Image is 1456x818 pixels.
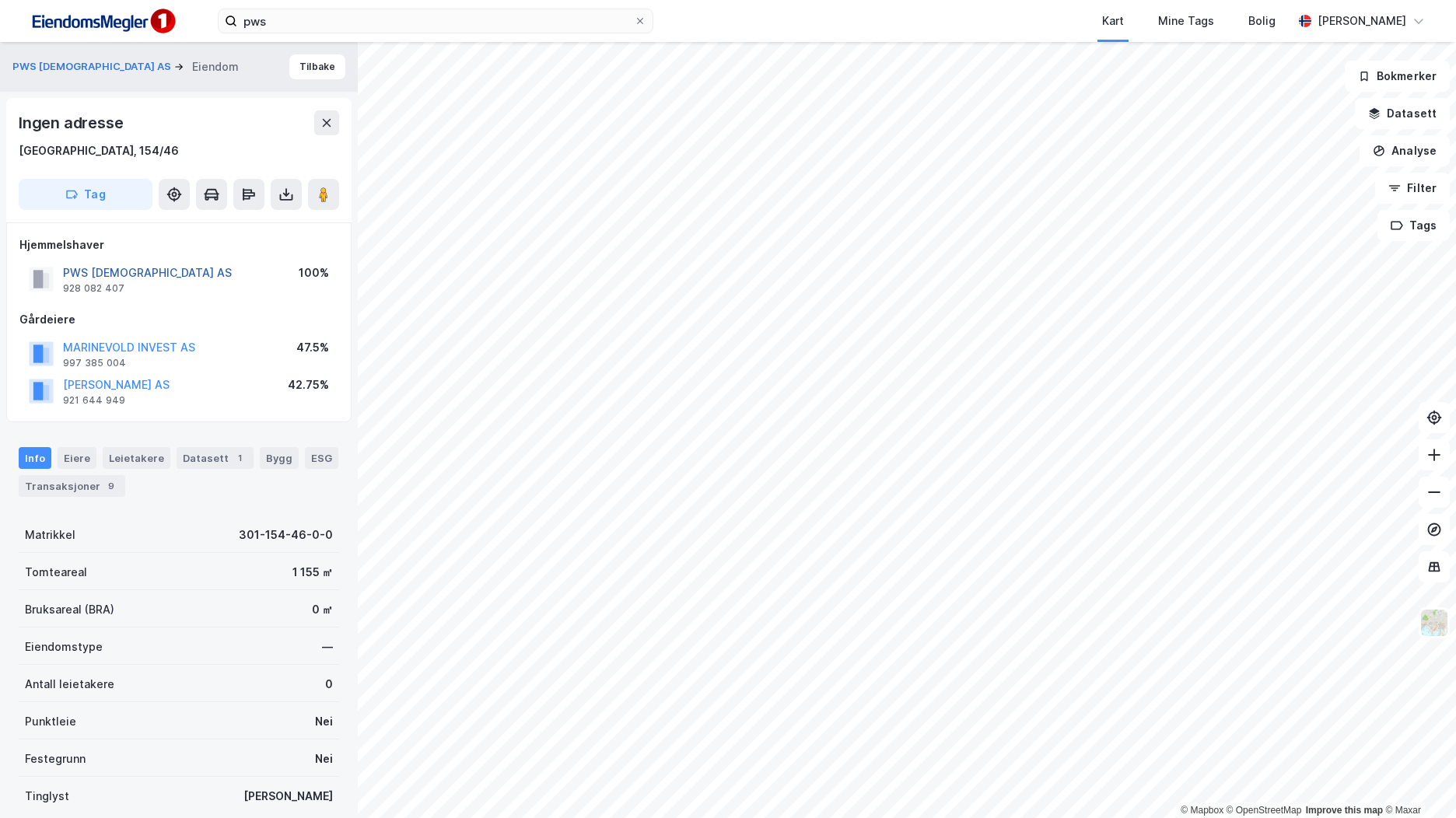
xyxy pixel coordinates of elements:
div: 100% [299,264,329,282]
div: 1 [232,450,247,466]
div: [PERSON_NAME] [243,787,333,806]
div: Eiere [58,447,96,469]
button: Filter [1375,173,1450,204]
a: OpenStreetMap [1227,805,1302,816]
button: Analyse [1360,135,1450,166]
div: 42.75% [288,376,329,394]
div: ESG [305,447,338,469]
div: Bygg [260,447,299,469]
div: 0 [325,675,333,694]
div: Ingen adresse [19,110,126,135]
div: Festegrunn [25,750,86,768]
button: Tags [1377,210,1450,241]
div: Eiendom [192,58,239,76]
div: Info [19,447,51,469]
div: 47.5% [296,338,329,357]
div: [GEOGRAPHIC_DATA], 154/46 [19,142,179,160]
div: Hjemmelshaver [19,236,338,254]
div: 1 155 ㎡ [292,563,333,582]
div: Kart [1102,12,1124,30]
div: Punktleie [25,712,76,731]
div: 928 082 407 [63,282,124,295]
div: Leietakere [103,447,170,469]
div: Matrikkel [25,526,75,544]
button: Bokmerker [1345,61,1450,92]
div: Nei [315,712,333,731]
div: Tomteareal [25,563,87,582]
div: Tinglyst [25,787,69,806]
div: Bolig [1248,12,1276,30]
div: Mine Tags [1158,12,1214,30]
input: Søk på adresse, matrikkel, gårdeiere, leietakere eller personer [237,9,634,33]
div: 921 644 949 [63,394,125,407]
a: Improve this map [1306,805,1383,816]
button: Datasett [1355,98,1450,129]
div: Nei [315,750,333,768]
iframe: Chat Widget [1378,743,1456,818]
div: Kontrollprogram for chat [1378,743,1456,818]
div: Bruksareal (BRA) [25,600,114,619]
button: PWS [DEMOGRAPHIC_DATA] AS [12,59,174,75]
img: Z [1419,608,1449,638]
div: 9 [103,478,119,494]
div: Transaksjoner [19,475,125,497]
button: Tilbake [289,54,345,79]
div: Antall leietakere [25,675,114,694]
div: Eiendomstype [25,638,103,656]
div: 301-154-46-0-0 [239,526,333,544]
div: 997 385 004 [63,357,126,369]
div: 0 ㎡ [312,600,333,619]
a: Mapbox [1181,805,1223,816]
img: F4PB6Px+NJ5v8B7XTbfpPpyloAAAAASUVORK5CYII= [25,4,180,39]
div: Datasett [177,447,254,469]
div: [PERSON_NAME] [1318,12,1406,30]
button: Tag [19,179,152,210]
div: Gårdeiere [19,310,338,329]
div: — [322,638,333,656]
